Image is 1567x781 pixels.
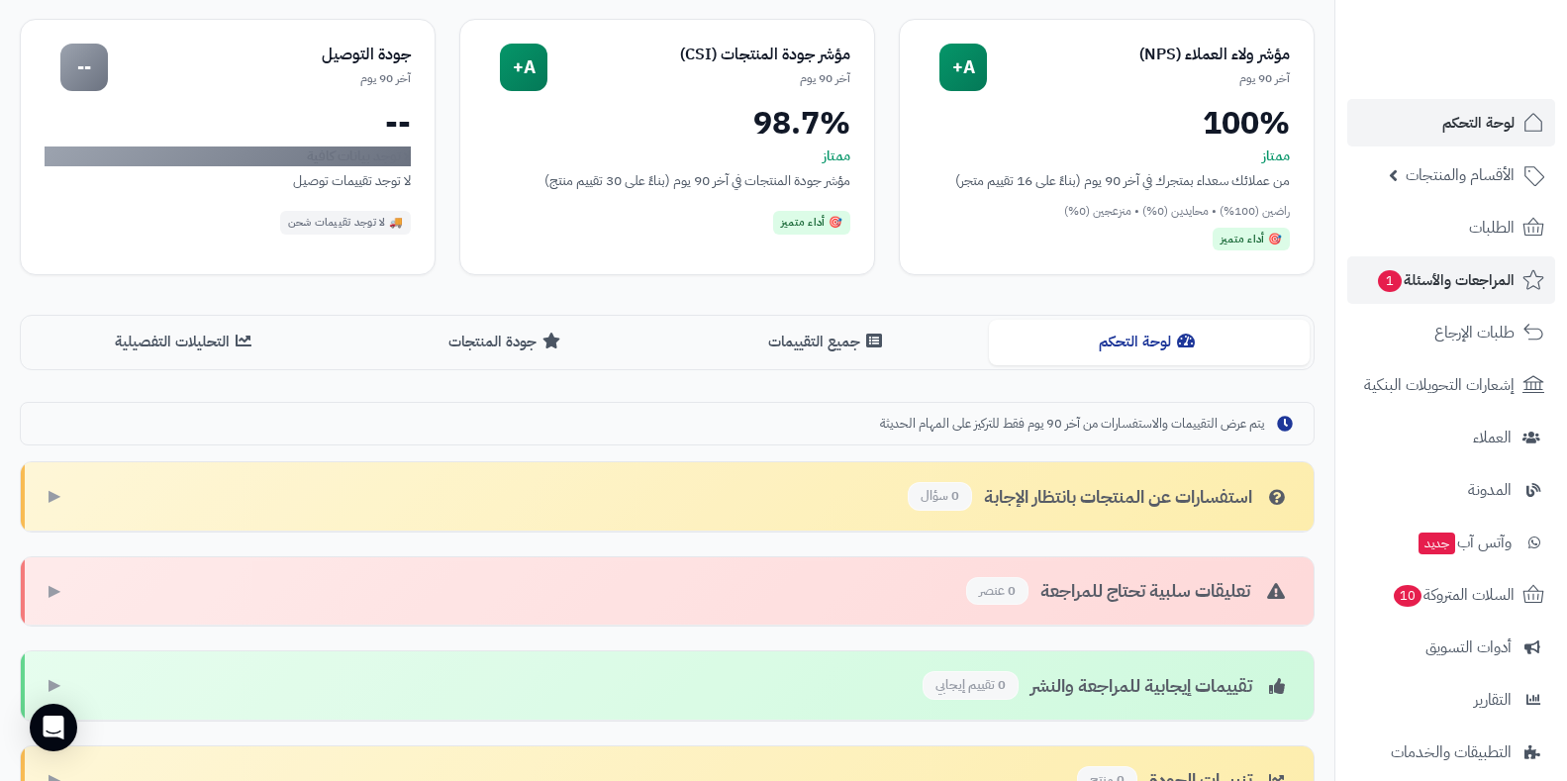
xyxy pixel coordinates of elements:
div: آخر 90 يوم [547,70,850,87]
span: إشعارات التحويلات البنكية [1364,371,1515,399]
a: وآتس آبجديد [1347,519,1555,566]
span: الأقسام والمنتجات [1406,161,1515,189]
span: العملاء [1473,424,1512,451]
span: 0 عنصر [966,577,1028,606]
span: السلات المتروكة [1392,581,1515,609]
span: يتم عرض التقييمات والاستفسارات من آخر 90 يوم فقط للتركيز على المهام الحديثة [880,415,1264,434]
button: جودة المنتجات [346,320,668,364]
span: طلبات الإرجاع [1434,319,1515,346]
span: 10 [1393,585,1421,608]
a: طلبات الإرجاع [1347,309,1555,356]
a: المراجعات والأسئلة1 [1347,256,1555,304]
a: المدونة [1347,466,1555,514]
button: التحليلات التفصيلية [25,320,346,364]
div: 🎯 أداء متميز [1213,228,1290,251]
a: التطبيقات والخدمات [1347,729,1555,776]
div: A+ [500,44,547,91]
div: تقييمات إيجابية للمراجعة والنشر [923,671,1290,700]
div: آخر 90 يوم [987,70,1290,87]
a: لوحة التحكم [1347,99,1555,146]
div: -- [45,107,411,139]
div: مؤشر ولاء العملاء (NPS) [987,44,1290,66]
span: ▶ [49,580,60,603]
span: الطلبات [1469,214,1515,242]
span: التقارير [1474,686,1512,714]
div: -- [60,44,108,91]
span: لوحة التحكم [1442,109,1515,137]
button: لوحة التحكم [989,320,1311,364]
div: 🎯 أداء متميز [773,211,850,235]
a: الطلبات [1347,204,1555,251]
span: جديد [1419,533,1455,554]
span: المدونة [1468,476,1512,504]
a: العملاء [1347,414,1555,461]
div: مؤشر جودة المنتجات (CSI) [547,44,850,66]
div: راضين (100%) • محايدين (0%) • منزعجين (0%) [924,203,1290,220]
div: لا توجد بيانات كافية [45,146,411,166]
span: وآتس آب [1417,529,1512,556]
span: التطبيقات والخدمات [1391,738,1512,766]
span: 1 [1378,270,1403,293]
div: ممتاز [484,146,850,166]
a: أدوات التسويق [1347,624,1555,671]
img: logo-2.png [1432,42,1548,83]
span: ▶ [49,485,60,508]
a: السلات المتروكة10 [1347,571,1555,619]
span: 0 سؤال [908,482,972,511]
div: من عملائك سعداء بمتجرك في آخر 90 يوم (بناءً على 16 تقييم متجر) [924,170,1290,191]
span: أدوات التسويق [1425,634,1512,661]
div: 98.7% [484,107,850,139]
div: آخر 90 يوم [108,70,411,87]
div: مؤشر جودة المنتجات في آخر 90 يوم (بناءً على 30 تقييم منتج) [484,170,850,191]
span: 0 تقييم إيجابي [923,671,1019,700]
div: A+ [939,44,987,91]
span: المراجعات والأسئلة [1376,266,1515,294]
button: جميع التقييمات [667,320,989,364]
span: ▶ [49,674,60,697]
a: إشعارات التحويلات البنكية [1347,361,1555,409]
div: لا توجد تقييمات توصيل [45,170,411,191]
div: 100% [924,107,1290,139]
a: التقارير [1347,676,1555,724]
div: جودة التوصيل [108,44,411,66]
div: استفسارات عن المنتجات بانتظار الإجابة [908,482,1290,511]
div: 🚚 لا توجد تقييمات شحن [280,211,412,235]
div: Open Intercom Messenger [30,704,77,751]
div: ممتاز [924,146,1290,166]
div: تعليقات سلبية تحتاج للمراجعة [966,577,1290,606]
